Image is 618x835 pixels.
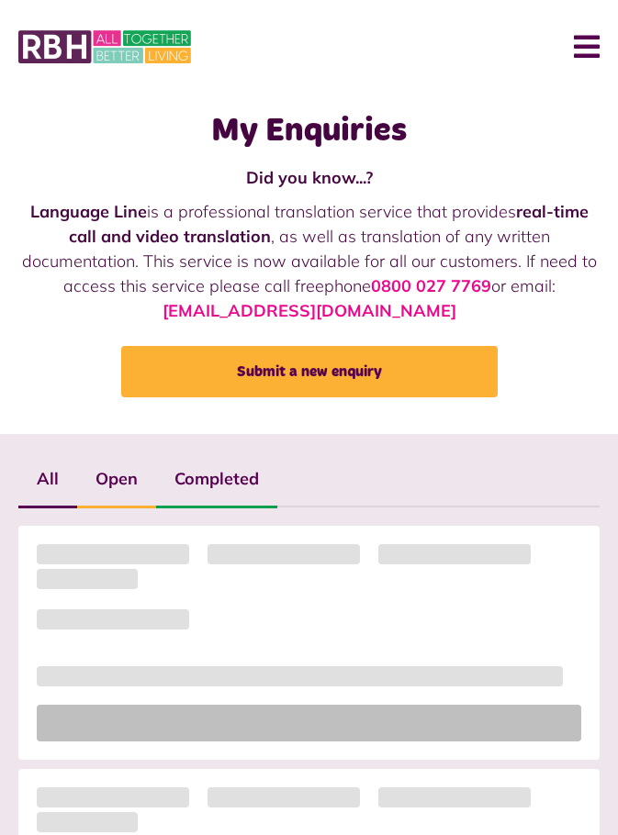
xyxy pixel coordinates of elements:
a: [EMAIL_ADDRESS][DOMAIN_NAME] [163,300,456,321]
p: is a professional translation service that provides , as well as translation of any written docum... [18,199,600,323]
a: 0800 027 7769 [371,275,491,296]
h1: My Enquiries [18,112,600,151]
a: Submit a new enquiry [121,346,498,397]
strong: Language Line [30,201,147,222]
img: MyRBH [18,28,191,66]
strong: Did you know...? [246,167,373,188]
